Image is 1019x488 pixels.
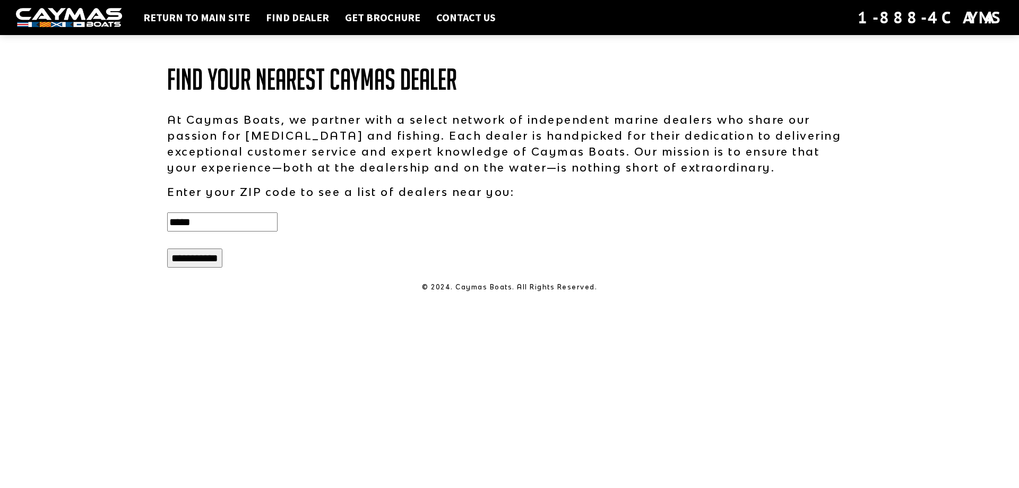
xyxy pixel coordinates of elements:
[16,8,122,28] img: white-logo-c9c8dbefe5ff5ceceb0f0178aa75bf4bb51f6bca0971e226c86eb53dfe498488.png
[858,6,1003,29] div: 1-888-4CAYMAS
[340,11,426,24] a: Get Brochure
[431,11,501,24] a: Contact Us
[167,112,852,175] p: At Caymas Boats, we partner with a select network of independent marine dealers who share our pas...
[167,64,852,96] h1: Find Your Nearest Caymas Dealer
[138,11,255,24] a: Return to main site
[261,11,334,24] a: Find Dealer
[167,184,852,200] p: Enter your ZIP code to see a list of dealers near you:
[167,282,852,292] p: © 2024. Caymas Boats. All Rights Reserved.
